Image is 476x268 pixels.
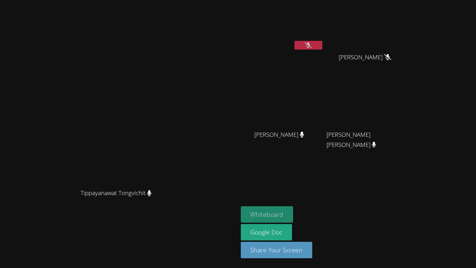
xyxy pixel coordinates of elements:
[254,130,304,140] span: [PERSON_NAME]
[80,188,152,198] span: Tippayanawat Tongvichit
[327,130,404,150] span: [PERSON_NAME] [PERSON_NAME]
[241,206,293,223] button: Whiteboard
[241,224,292,240] a: Google Doc
[339,52,391,62] span: [PERSON_NAME]
[241,242,313,258] button: Share Your Screen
